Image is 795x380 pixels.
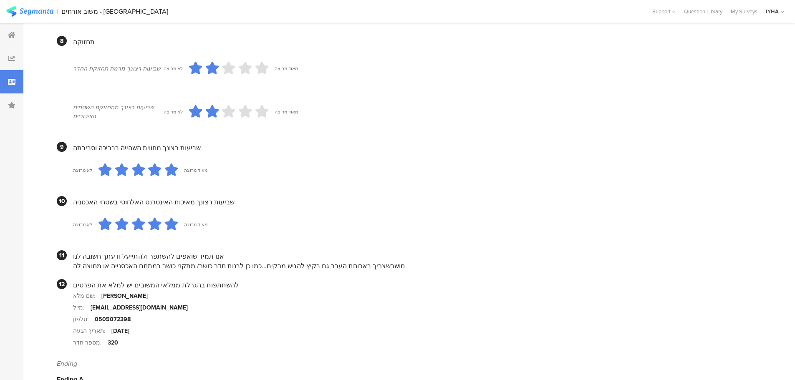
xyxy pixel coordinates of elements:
div: שביעות רצונך מרמת תחזוקת החדר [73,64,164,73]
div: לא מרוצה [164,108,183,115]
div: לא מרוצה [164,65,183,72]
div: 9 [57,142,67,152]
div: לא מרוצה [73,167,92,174]
div: 320 [108,338,118,347]
div: שביעות רצונך מתחזוקת השטחים הציבוריים [73,103,164,121]
div: להשתתפות בהגרלת ממלאי המשובים יש למלא את הפרטים [73,280,755,290]
div: מאוד מרוצה [184,221,207,228]
div: שם מלא: [73,292,101,300]
div: תחזוקה [73,37,755,47]
div: 8 [57,36,67,46]
div: טלפון: [73,315,95,324]
div: שביעות רצונך מאיכות האינטרנט האלחוטי בשטחי האכסניה [73,197,755,207]
img: segmanta logo [6,6,53,17]
div: מאוד מרוצה [184,167,207,174]
a: My Surveys [727,8,762,15]
div: מספר חדר: [73,338,108,347]
div: 11 [57,250,67,260]
div: מאוד מרוצה [275,108,298,115]
div: [PERSON_NAME] [101,292,148,300]
div: לא מרוצה [73,221,92,228]
a: Question Library [680,8,727,15]
div: מייל: [73,303,91,312]
div: | [57,7,58,16]
div: IYHA [766,8,779,15]
div: [EMAIL_ADDRESS][DOMAIN_NAME] [91,303,188,312]
div: Ending [57,359,755,368]
div: מאוד מרוצה [275,65,298,72]
div: חושבשצריך בארוחת הערב גם בקיץ להגיש מרקים...כמו כן לבנות חדר כושר/ מתקני כושר במתחם האכסנייה או מ... [73,261,755,271]
div: Support [652,5,676,18]
div: 10 [57,196,67,206]
div: 0505072398 [95,315,131,324]
div: 12 [57,279,67,289]
div: תאריך הגעה: [73,327,111,335]
div: אנו תמיד שואפים להשתפר ולהתייעל ודעתך חשובה לנו [73,252,755,261]
div: [DATE] [111,327,129,335]
div: שביעות רצונך מחווית השהייה בבריכה וסביבתה [73,143,755,153]
div: משוב אורחים - [GEOGRAPHIC_DATA] [61,8,168,15]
